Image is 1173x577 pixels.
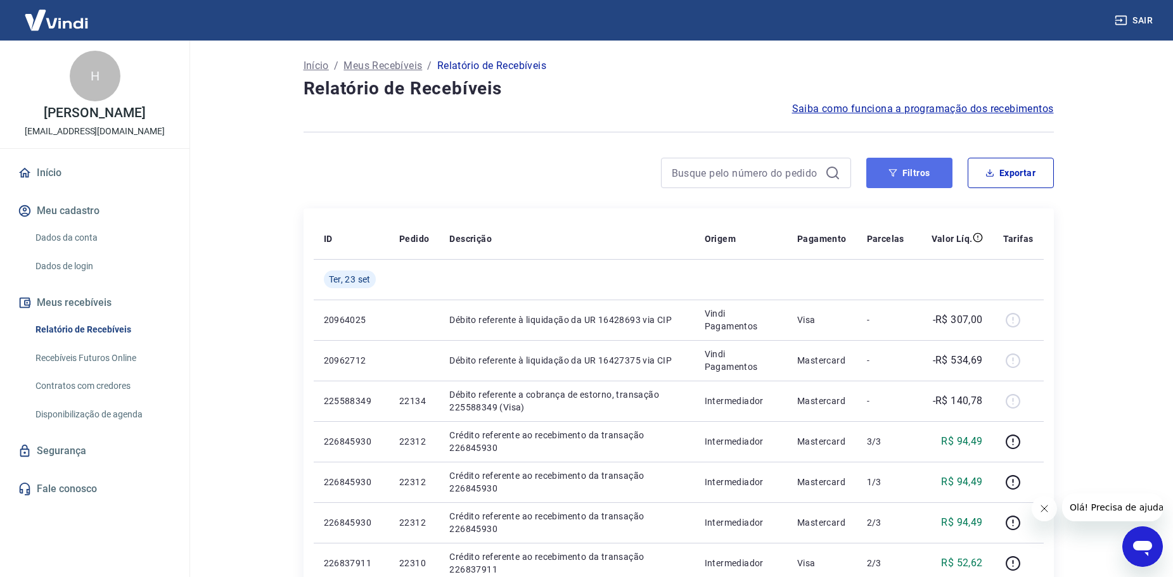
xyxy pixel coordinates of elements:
[449,388,684,414] p: Débito referente a cobrança de estorno, transação 225588349 (Visa)
[324,476,379,488] p: 226845930
[867,354,904,367] p: -
[867,314,904,326] p: -
[1003,232,1034,245] p: Tarifas
[329,273,371,286] span: Ter, 23 set
[792,101,1054,117] a: Saiba como funciona a programação dos recebimentos
[867,516,904,529] p: 2/3
[449,314,684,326] p: Débito referente à liquidação da UR 16428693 via CIP
[70,51,120,101] div: H
[399,476,429,488] p: 22312
[449,469,684,495] p: Crédito referente ao recebimento da transação 226845930
[343,58,422,73] a: Meus Recebíveis
[933,353,983,368] p: -R$ 534,69
[399,232,429,245] p: Pedido
[705,516,777,529] p: Intermediador
[449,429,684,454] p: Crédito referente ao recebimento da transação 226845930
[30,373,174,399] a: Contratos com credores
[797,476,847,488] p: Mastercard
[15,289,174,317] button: Meus recebíveis
[399,516,429,529] p: 22312
[1062,493,1163,521] iframe: Mensagem da empresa
[705,557,777,569] p: Intermediador
[797,354,847,367] p: Mastercard
[705,307,777,333] p: Vindi Pagamentos
[941,434,982,449] p: R$ 94,49
[797,395,847,407] p: Mastercard
[968,158,1054,188] button: Exportar
[797,557,847,569] p: Visa
[705,395,777,407] p: Intermediador
[324,557,379,569] p: 226837911
[941,474,982,490] p: R$ 94,49
[304,76,1054,101] h4: Relatório de Recebíveis
[705,348,777,373] p: Vindi Pagamentos
[15,197,174,225] button: Meu cadastro
[399,395,429,407] p: 22134
[25,125,165,138] p: [EMAIL_ADDRESS][DOMAIN_NAME]
[867,435,904,448] p: 3/3
[427,58,432,73] p: /
[867,476,904,488] p: 1/3
[797,435,847,448] p: Mastercard
[866,158,952,188] button: Filtros
[449,354,684,367] p: Débito referente à liquidação da UR 16427375 via CIP
[933,312,983,327] p: -R$ 307,00
[672,163,820,182] input: Busque pelo número do pedido
[399,435,429,448] p: 22312
[1112,9,1158,32] button: Sair
[15,475,174,503] a: Fale conosco
[797,232,847,245] p: Pagamento
[15,1,98,39] img: Vindi
[30,345,174,371] a: Recebíveis Futuros Online
[449,510,684,535] p: Crédito referente ao recebimento da transação 226845930
[334,58,338,73] p: /
[324,435,379,448] p: 226845930
[324,516,379,529] p: 226845930
[30,317,174,343] a: Relatório de Recebíveis
[941,555,982,571] p: R$ 52,62
[304,58,329,73] a: Início
[324,395,379,407] p: 225588349
[449,550,684,576] p: Crédito referente ao recebimento da transação 226837911
[867,395,904,407] p: -
[437,58,546,73] p: Relatório de Recebíveis
[705,232,736,245] p: Origem
[797,314,847,326] p: Visa
[44,106,145,120] p: [PERSON_NAME]
[1122,526,1163,567] iframe: Botão para abrir a janela de mensagens
[324,314,379,326] p: 20964025
[705,435,777,448] p: Intermediador
[867,232,904,245] p: Parcelas
[449,232,492,245] p: Descrição
[867,557,904,569] p: 2/3
[8,9,106,19] span: Olá! Precisa de ajuda?
[30,253,174,279] a: Dados de login
[15,159,174,187] a: Início
[324,354,379,367] p: 20962712
[324,232,333,245] p: ID
[30,402,174,428] a: Disponibilização de agenda
[797,516,847,529] p: Mastercard
[933,393,983,409] p: -R$ 140,78
[399,557,429,569] p: 22310
[15,437,174,465] a: Segurança
[1032,496,1057,521] iframe: Fechar mensagem
[30,225,174,251] a: Dados da conta
[932,232,973,245] p: Valor Líq.
[941,515,982,530] p: R$ 94,49
[705,476,777,488] p: Intermediador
